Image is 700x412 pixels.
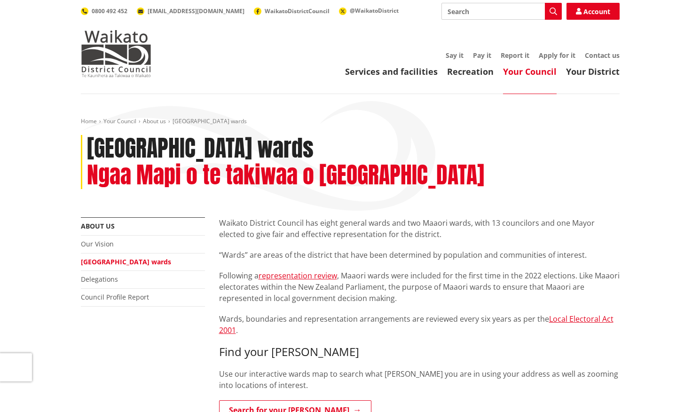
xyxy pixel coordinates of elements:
[219,249,620,261] p: “Wards” are areas of the district that have been determined by population and communities of inte...
[81,257,171,266] a: [GEOGRAPHIC_DATA] wards
[339,7,399,15] a: @WaikatoDistrict
[447,66,494,77] a: Recreation
[81,118,620,126] nav: breadcrumb
[148,7,244,15] span: [EMAIL_ADDRESS][DOMAIN_NAME]
[81,239,114,248] a: Our Vision
[137,7,244,15] a: [EMAIL_ADDRESS][DOMAIN_NAME]
[81,222,115,230] a: About us
[345,66,438,77] a: Services and facilities
[103,117,136,125] a: Your Council
[585,51,620,60] a: Contact us
[539,51,575,60] a: Apply for it
[219,270,620,304] p: Following a , Maaori wards were included for the first time in the 2022 elections. Like Maaori el...
[566,3,620,20] a: Account
[265,7,330,15] span: WaikatoDistrictCouncil
[657,372,691,406] iframe: Messenger Launcher
[503,66,557,77] a: Your Council
[81,293,149,301] a: Council Profile Report
[259,270,337,281] a: representation review
[219,217,620,240] p: Waikato District Council has eight general wards and two Maaori wards, with 13 councilors and one...
[219,313,620,336] p: Wards, boundaries and representation arrangements are reviewed every six years as per the .
[87,162,484,189] h2: Ngaa Mapi o te takiwaa o [GEOGRAPHIC_DATA]
[81,117,97,125] a: Home
[173,117,247,125] span: [GEOGRAPHIC_DATA] wards
[81,7,127,15] a: 0800 492 452
[501,51,529,60] a: Report it
[219,368,620,391] p: Use our interactive wards map to search what [PERSON_NAME] you are in using your address as well ...
[441,3,562,20] input: Search input
[254,7,330,15] a: WaikatoDistrictCouncil
[219,314,613,335] a: Local Electoral Act 2001
[350,7,399,15] span: @WaikatoDistrict
[81,275,118,284] a: Delegations
[566,66,620,77] a: Your District
[446,51,464,60] a: Say it
[219,345,620,359] h3: Find your [PERSON_NAME]
[143,117,166,125] a: About us
[92,7,127,15] span: 0800 492 452
[473,51,491,60] a: Pay it
[87,135,314,162] h1: [GEOGRAPHIC_DATA] wards
[81,30,151,77] img: Waikato District Council - Te Kaunihera aa Takiwaa o Waikato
